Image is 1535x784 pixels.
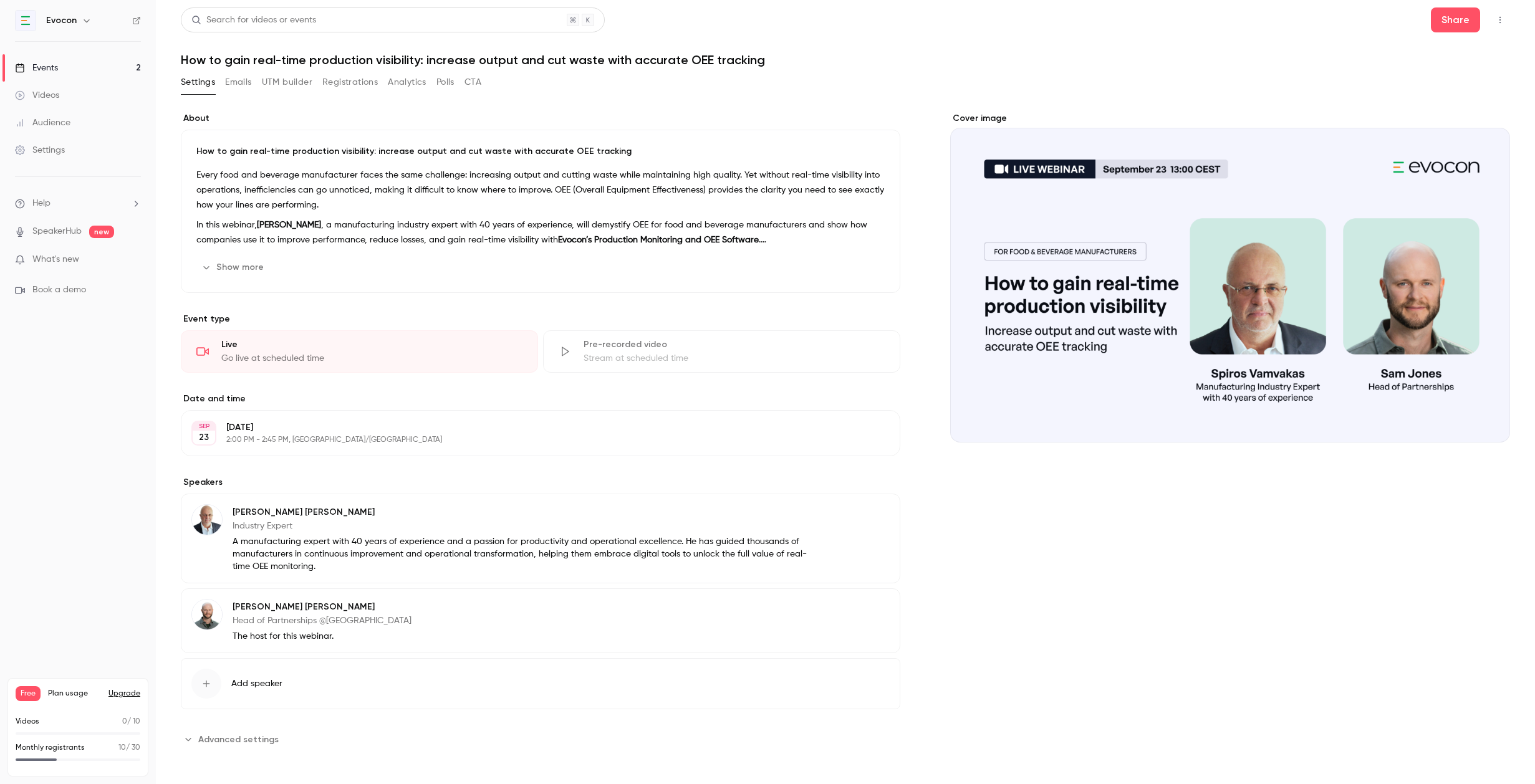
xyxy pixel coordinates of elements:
img: Spiros Vamvakas [192,505,222,535]
p: Head of Partnerships @[GEOGRAPHIC_DATA] [233,614,411,627]
p: 23 [199,431,209,444]
div: Pre-recorded video [584,338,885,351]
span: 10 [118,744,126,752]
span: What's new [32,253,79,266]
img: Sam Jones [192,600,222,629]
span: Free [16,686,41,701]
p: How to gain real-time production visibility: increase output and cut waste with accurate OEE trac... [196,145,885,158]
p: Industry Expert [233,520,819,532]
p: / 30 [118,742,140,753]
strong: [PERSON_NAME] [257,221,321,229]
div: Spiros Vamvakas[PERSON_NAME] [PERSON_NAME]Industry ExpertA manufacturing expert with 40 years of ... [181,494,900,583]
p: [PERSON_NAME] [PERSON_NAME] [233,506,819,519]
div: Search for videos or events [191,14,316,27]
strong: Evocon’s Production Monitoring and OEE Software [558,236,759,244]
p: A manufacturing expert with 40 years of experience and a passion for productivity and operational... [233,535,819,573]
p: [PERSON_NAME] [PERSON_NAME] [233,601,411,613]
button: Add speaker [181,658,900,709]
div: LiveGo live at scheduled time [181,330,538,373]
button: Share [1431,7,1480,32]
iframe: Noticeable Trigger [126,254,141,265]
button: Analytics [388,72,426,92]
span: Help [32,197,51,210]
button: UTM builder [262,72,312,92]
p: Every food and beverage manufacturer faces the same challenge: increasing output and cutting wast... [196,168,885,213]
p: In this webinar, , a manufacturing industry expert with 40 years of experience, will demystify OE... [196,218,885,247]
p: Event type [181,313,900,325]
span: Add speaker [231,677,282,690]
label: Cover image [950,112,1510,125]
div: Pre-recorded videoStream at scheduled time [543,330,900,373]
label: Speakers [181,476,900,489]
li: help-dropdown-opener [15,197,141,210]
span: new [89,226,114,238]
button: CTA [464,72,481,92]
section: Cover image [950,112,1510,442]
button: Emails [225,72,251,92]
p: / 10 [122,716,140,727]
p: Monthly registrants [16,742,85,753]
button: Registrations [322,72,378,92]
button: Show more [196,257,271,277]
span: Plan usage [48,689,101,699]
section: Advanced settings [181,729,900,749]
span: 0 [122,718,127,725]
div: Events [15,62,58,74]
div: Settings [15,144,65,156]
div: Stream at scheduled time [584,352,885,365]
button: Polls [436,72,455,92]
button: Upgrade [108,689,140,699]
p: 2:00 PM - 2:45 PM, [GEOGRAPHIC_DATA]/[GEOGRAPHIC_DATA] [226,435,834,445]
label: About [181,112,900,125]
label: Date and time [181,393,900,405]
button: Settings [181,72,215,92]
img: Evocon [16,11,36,31]
a: SpeakerHub [32,225,82,238]
p: [DATE] [226,421,834,434]
p: Videos [16,716,39,727]
span: Book a demo [32,284,86,297]
div: Videos [15,89,59,102]
p: The host for this webinar. [233,630,411,643]
div: Go live at scheduled time [221,352,522,365]
div: Audience [15,117,70,129]
button: Advanced settings [181,729,286,749]
div: Live [221,338,522,351]
h6: Evocon [46,14,77,27]
h1: How to gain real-time production visibility: increase output and cut waste with accurate OEE trac... [181,52,1510,67]
div: SEP [193,422,215,431]
div: Sam Jones[PERSON_NAME] [PERSON_NAME]Head of Partnerships @[GEOGRAPHIC_DATA]The host for this webi... [181,588,900,653]
span: Advanced settings [198,733,279,746]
